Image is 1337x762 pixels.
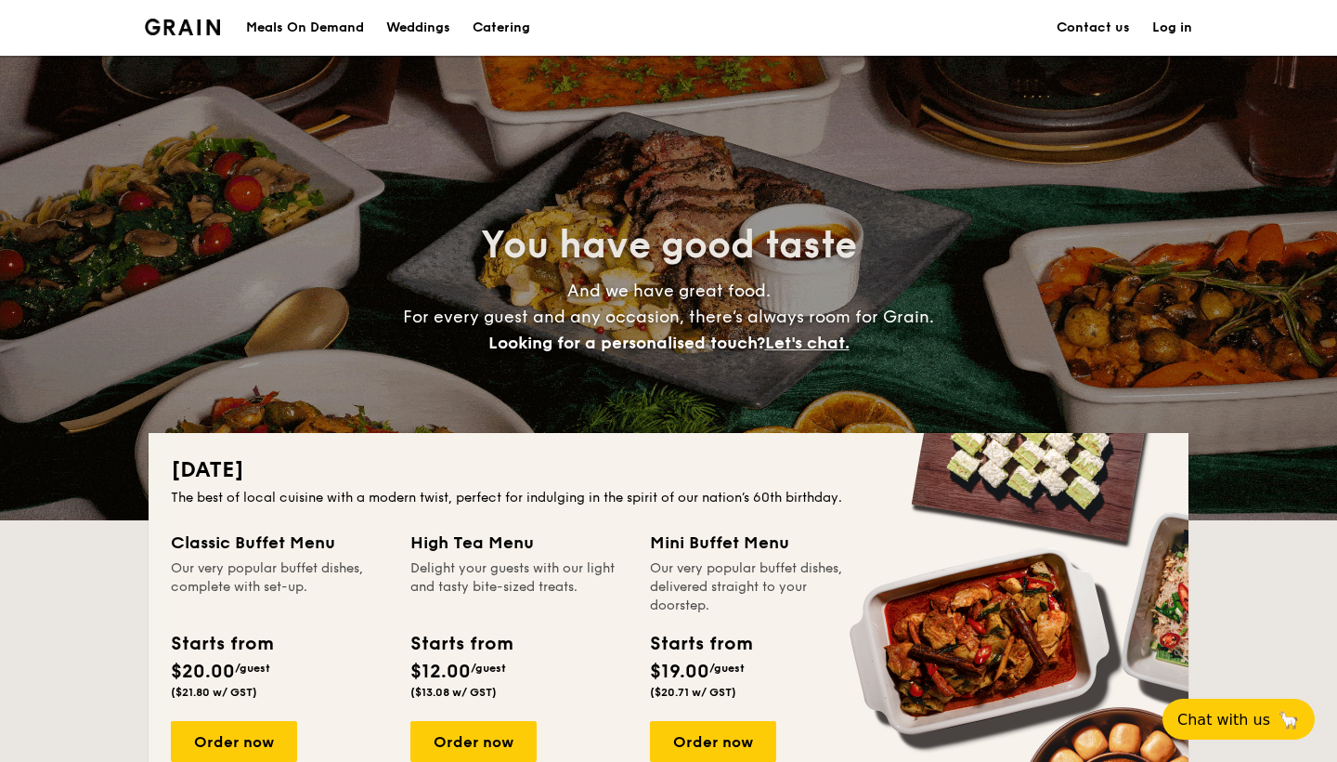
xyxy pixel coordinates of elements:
span: $12.00 [410,661,471,683]
div: Delight your guests with our light and tasty bite-sized treats. [410,559,628,615]
div: Starts from [171,630,272,658]
div: Our very popular buffet dishes, delivered straight to your doorstep. [650,559,867,615]
a: Logotype [145,19,220,35]
span: ($13.08 w/ GST) [410,686,497,699]
span: $19.00 [650,661,709,683]
span: And we have great food. For every guest and any occasion, there’s always room for Grain. [403,281,934,353]
div: Order now [650,721,776,762]
div: Mini Buffet Menu [650,530,867,556]
span: You have good taste [481,223,857,268]
span: /guest [709,662,745,675]
div: The best of local cuisine with a modern twist, perfect for indulging in the spirit of our nation’... [171,489,1166,507]
span: Chat with us [1177,711,1270,729]
button: Chat with us🦙 [1162,699,1315,740]
div: Our very popular buffet dishes, complete with set-up. [171,559,388,615]
div: Starts from [410,630,512,658]
div: Order now [171,721,297,762]
h2: [DATE] [171,455,1166,485]
span: ($20.71 w/ GST) [650,686,736,699]
img: Grain [145,19,220,35]
span: Let's chat. [765,333,850,353]
span: 🦙 [1278,709,1300,730]
span: ($21.80 w/ GST) [171,686,257,699]
span: /guest [471,662,506,675]
div: High Tea Menu [410,530,628,556]
span: Looking for a personalised touch? [488,333,765,353]
div: Starts from [650,630,751,658]
div: Order now [410,721,537,762]
span: /guest [235,662,270,675]
span: $20.00 [171,661,235,683]
div: Classic Buffet Menu [171,530,388,556]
